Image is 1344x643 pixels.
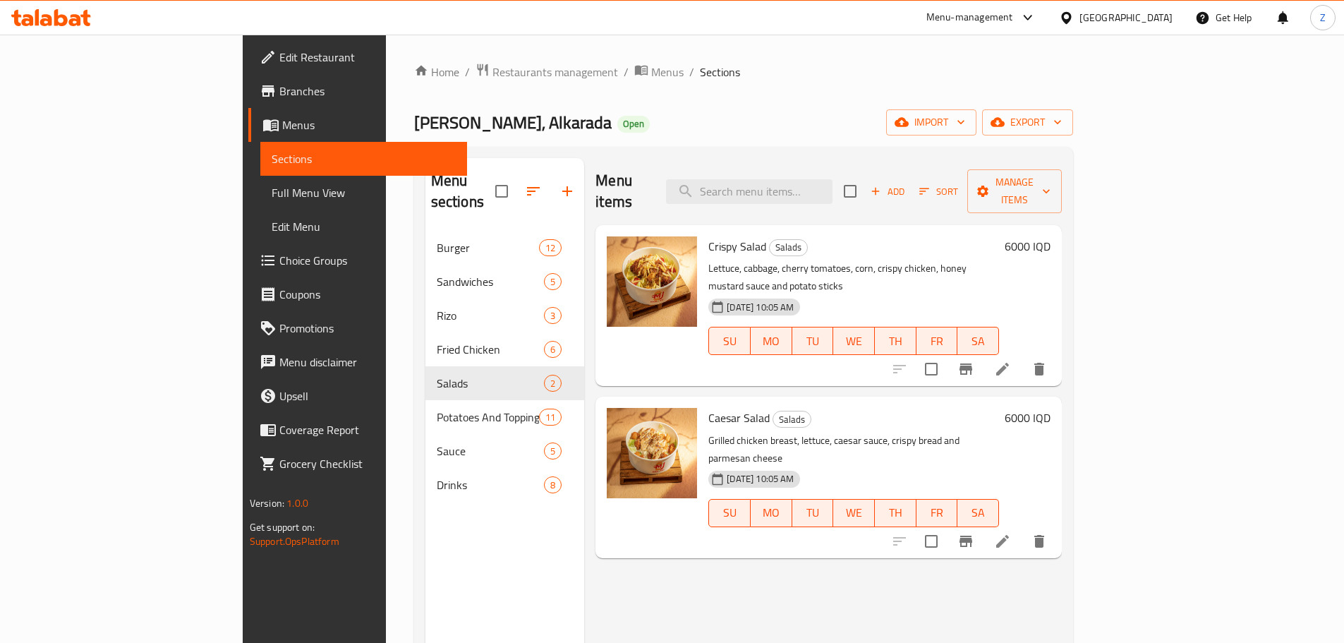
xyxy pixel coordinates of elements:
[492,64,618,80] span: Restaurants management
[425,299,585,332] div: Rizo3
[425,332,585,366] div: Fried Chicken6
[248,447,467,481] a: Grocery Checklist
[617,118,650,130] span: Open
[437,476,544,493] div: Drinks
[476,63,618,81] a: Restaurants management
[798,503,828,523] span: TU
[666,179,833,204] input: search
[994,533,1011,550] a: Edit menu item
[949,524,983,558] button: Branch-specific-item
[773,411,811,428] div: Salads
[880,331,911,351] span: TH
[835,176,865,206] span: Select section
[708,260,999,295] p: Lettuce, cabbage, cherry tomatoes, corn, crispy chicken, honey mustard sauce and potato sticks
[414,63,1073,81] nav: breadcrumb
[279,320,456,337] span: Promotions
[437,239,539,256] div: Burger
[916,354,946,384] span: Select to update
[544,273,562,290] div: items
[916,499,958,527] button: FR
[437,375,544,392] span: Salads
[708,432,999,467] p: Grilled chicken breast, lettuce, caesar sauce, crispy bread and parmesan cheese
[715,503,745,523] span: SU
[545,309,561,323] span: 3
[865,181,910,203] button: Add
[250,532,339,551] a: Support.OpsPlatform
[721,301,799,314] span: [DATE] 10:05 AM
[1005,408,1051,428] h6: 6000 IQD
[624,64,629,80] li: /
[982,109,1073,136] button: export
[607,236,697,327] img: Crispy Salad
[544,307,562,324] div: items
[798,331,828,351] span: TU
[248,413,467,447] a: Coverage Report
[437,273,544,290] span: Sandwiches
[248,379,467,413] a: Upsell
[751,327,792,355] button: MO
[279,455,456,472] span: Grocery Checklist
[279,49,456,66] span: Edit Restaurant
[963,503,993,523] span: SA
[279,252,456,269] span: Choice Groups
[279,387,456,404] span: Upsell
[875,327,916,355] button: TH
[1320,10,1326,25] span: Z
[539,239,562,256] div: items
[715,331,745,351] span: SU
[922,331,952,351] span: FR
[949,352,983,386] button: Branch-specific-item
[248,244,467,277] a: Choice Groups
[272,218,456,235] span: Edit Menu
[437,409,539,426] span: Potatoes And Toppings
[465,64,470,80] li: /
[250,518,315,536] span: Get support on:
[839,503,869,523] span: WE
[792,499,834,527] button: TU
[425,366,585,400] div: Salads2
[993,114,1062,131] span: export
[545,479,561,492] span: 8
[248,74,467,108] a: Branches
[425,225,585,507] nav: Menu sections
[545,343,561,356] span: 6
[272,184,456,201] span: Full Menu View
[544,476,562,493] div: items
[1079,10,1173,25] div: [GEOGRAPHIC_DATA]
[839,331,869,351] span: WE
[617,116,650,133] div: Open
[437,443,544,459] span: Sauce
[260,176,467,210] a: Full Menu View
[957,327,999,355] button: SA
[248,40,467,74] a: Edit Restaurant
[833,327,875,355] button: WE
[437,341,544,358] div: Fried Chicken
[282,116,456,133] span: Menus
[250,494,284,512] span: Version:
[886,109,976,136] button: import
[545,445,561,458] span: 5
[792,327,834,355] button: TU
[967,169,1062,213] button: Manage items
[833,499,875,527] button: WE
[769,239,808,256] div: Salads
[865,181,910,203] span: Add item
[773,411,811,428] span: Salads
[544,375,562,392] div: items
[916,181,962,203] button: Sort
[540,241,561,255] span: 12
[260,142,467,176] a: Sections
[248,277,467,311] a: Coupons
[721,472,799,486] span: [DATE] 10:05 AM
[868,184,907,200] span: Add
[279,83,456,100] span: Branches
[651,64,684,80] span: Menus
[540,411,561,424] span: 11
[994,361,1011,378] a: Edit menu item
[550,174,584,208] button: Add section
[756,331,787,351] span: MO
[1022,524,1056,558] button: delete
[425,400,585,434] div: Potatoes And Toppings11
